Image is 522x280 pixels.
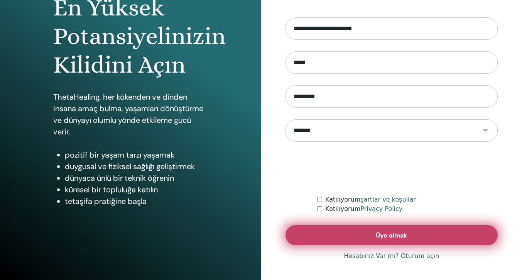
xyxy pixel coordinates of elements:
[344,251,439,261] a: Hesabınız Var mı? Oturum açın
[360,196,416,203] a: şartlar ve koşullar
[360,205,402,212] a: Privacy Policy
[65,161,208,172] li: duygusal ve fiziksel sağlığı geliştirmek
[325,195,416,204] label: Katılıyorum
[65,149,208,161] li: pozitif bir yaşam tarzı yaşamak
[65,172,208,184] li: dünyaca ünlü bir teknik öğrenin
[325,204,402,214] label: Katılıyorum
[65,184,208,195] li: küresel bir topluluğa katılın
[376,231,407,239] span: Üye olmak
[65,195,208,207] li: tetaşifa pratiğine başla
[333,153,450,183] iframe: reCAPTCHA
[53,91,208,137] p: ThetaHealing, her kökenden ve dinden insana amaç bulma, yaşamları dönüştürme ve dünyayı olumlu yö...
[285,225,498,245] button: Üye olmak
